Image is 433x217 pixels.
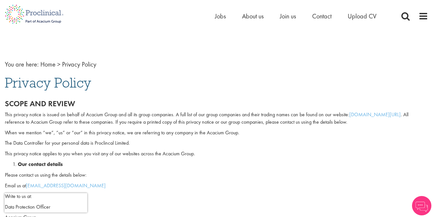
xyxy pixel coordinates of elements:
p: Data Protection Officer [5,203,428,211]
a: About us [242,12,264,20]
span: > [57,60,60,68]
p: This privacy notice applies to you when you visit any of our websites across the Acacium Group. [5,150,428,158]
a: [DOMAIN_NAME][URL] [349,111,401,118]
span: You are here: [5,60,39,68]
strong: Our contact details [18,161,63,168]
a: breadcrumb link [40,60,56,68]
p: Please contact us using the details below: [5,171,428,179]
img: Chatbot [412,196,431,215]
a: Upload CV [348,12,376,20]
p: Write to us at: [5,193,428,200]
a: [EMAIL_ADDRESS][DOMAIN_NAME] [26,182,106,189]
span: Privacy Policy [62,60,96,68]
p: The Data Controller for your personal data is Proclincal Limited. [5,139,428,147]
p: Email us at [5,182,428,190]
iframe: reCAPTCHA [5,193,87,212]
a: Jobs [215,12,226,20]
h2: Scope and review [5,99,428,108]
span: Privacy Policy [5,74,91,91]
p: This privacy notice is issued on behalf of Acacium Group and all its group companies. A full list... [5,111,428,126]
a: Join us [280,12,296,20]
p: When we mention “we”, “us” or “our” in this privacy notice, we are referring to any company in th... [5,129,428,137]
a: Contact [312,12,332,20]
